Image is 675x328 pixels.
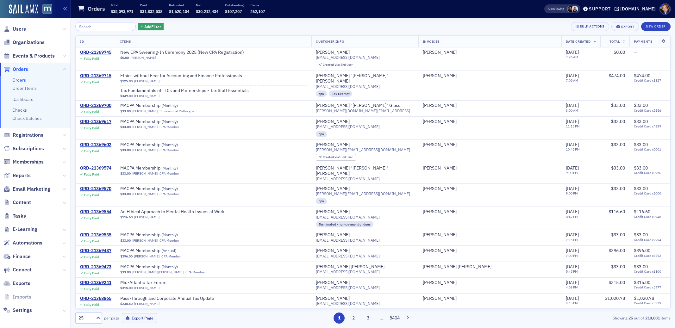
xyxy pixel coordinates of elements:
a: MACPA Membership (Monthly) [120,264,200,270]
div: [PERSON_NAME] [423,119,457,125]
div: Fully Paid [84,149,99,153]
a: MACPA Membership (Monthly) [120,103,200,108]
div: Created Via: End User [316,154,356,161]
span: $33.00 [611,165,625,171]
time: 10:45 PM [566,147,580,152]
a: MACPA Membership (Monthly) [120,119,200,125]
span: [EMAIL_ADDRESS][DOMAIN_NAME] [316,84,380,89]
span: Vince Tolbert [423,73,557,79]
span: Automations [13,239,42,246]
span: $33.00 [120,192,131,196]
span: $474.00 [634,73,650,78]
a: New Order [641,23,671,29]
div: Support [589,6,611,12]
a: [PERSON_NAME] [423,50,457,55]
span: ( Monthly ) [161,264,178,269]
p: Refunded [169,3,189,7]
a: [PERSON_NAME] [423,165,457,171]
button: 2 [348,313,359,324]
div: ORD-21369554 [80,209,111,215]
span: Organizations [13,39,45,46]
a: Tasks [3,213,26,220]
span: MACPA Membership [120,186,200,192]
div: Fully Paid [84,193,99,197]
span: MACPA Membership [120,232,200,238]
div: Fully Paid [84,126,99,130]
span: Items [120,39,131,44]
span: Catherine Davis [423,119,557,125]
button: 1 [334,313,345,324]
a: Checks [12,107,27,113]
a: Exports [3,280,30,287]
a: [PERSON_NAME] [423,73,457,79]
span: [DATE] [566,209,579,214]
a: MACPA Membership (Monthly) [120,232,200,238]
span: Imports [13,294,31,300]
span: [PERSON_NAME][EMAIL_ADDRESS][DOMAIN_NAME] [316,191,410,196]
span: Tasks [13,213,26,220]
div: [PERSON_NAME] [316,50,350,55]
a: [PERSON_NAME] [PERSON_NAME] [423,264,491,270]
span: $1,620,104 [169,9,189,14]
a: [PERSON_NAME] "[PERSON_NAME]" [PERSON_NAME] [316,73,414,84]
span: Credit Card x2656 [634,108,666,113]
span: An Ethical Approach to Mental Health Issues at Work [120,209,224,215]
span: Invoicee [423,39,440,44]
a: [PERSON_NAME] [130,56,156,60]
a: ORD-21369535 [80,232,111,238]
div: Fully Paid [84,80,99,84]
a: [PERSON_NAME] [423,142,457,148]
span: $30,212,434 [196,9,218,14]
div: ORD-21369473 [80,264,111,270]
a: MACPA Membership (Monthly) [120,142,200,148]
span: Subscriptions [13,145,44,152]
a: [PERSON_NAME] [132,171,158,176]
div: CPA Member [159,171,179,176]
span: $125.00 [120,79,133,83]
span: [EMAIL_ADDRESS][DOMAIN_NAME] [316,124,380,129]
span: $31,832,538 [140,9,162,14]
a: [PERSON_NAME] [423,296,457,301]
span: $33.00 [120,148,131,152]
span: Alison Parker [423,209,557,215]
a: E-Learning [3,226,37,233]
span: Customer Info [316,39,344,44]
span: Events & Products [13,53,55,59]
a: Check Batches [12,115,42,121]
div: cpa [316,90,327,97]
a: [PERSON_NAME] "[PERSON_NAME]" Glass [316,103,400,108]
span: Tax Fundamentals of LLCs and Partnerships - Tax Staff Essentials [120,88,249,94]
div: Bulk Actions [580,25,604,28]
a: ORD-21369700 [80,103,111,108]
div: [PERSON_NAME] [PERSON_NAME] [316,264,384,270]
time: 7:05 AM [566,78,578,83]
a: ORD-21369617 [80,119,111,125]
div: ORD-21369715 [80,73,111,79]
span: $33.00 [634,142,648,147]
div: [PERSON_NAME] [316,186,350,192]
button: AddFilter [138,23,164,31]
button: Export [611,22,639,31]
div: [PERSON_NAME] [316,209,350,215]
span: 262,107 [250,9,265,14]
a: Finance [3,253,31,260]
span: Email Marketing [13,186,50,193]
div: Created Via: End User [316,62,356,68]
div: Fully Paid [84,110,99,114]
a: Reports [3,172,31,179]
time: 9:00 PM [566,191,578,195]
a: Ethics without Fear for Accounting and Finance Professionals [120,73,242,79]
button: New Order [641,22,671,31]
a: [PERSON_NAME] [316,248,350,254]
a: [PERSON_NAME] [316,280,350,286]
span: New CPA Swearing-In Ceremony 2025 (New CPA Registration) [120,50,244,55]
div: [PERSON_NAME] [316,142,350,148]
span: [EMAIL_ADDRESS][DOMAIN_NAME] [316,55,380,60]
a: [PERSON_NAME] [134,286,159,290]
a: Orders [3,66,28,73]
